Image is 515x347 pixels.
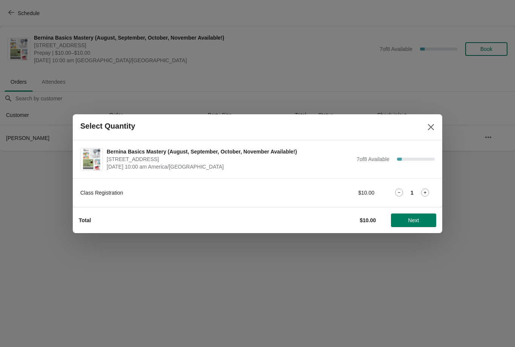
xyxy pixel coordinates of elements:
[80,122,135,131] h2: Select Quantity
[357,156,389,162] span: 7 of 8 Available
[80,189,290,197] div: Class Registration
[83,148,100,170] img: Bernina Basics Mastery (August, September, October, November Available!) | 1300 Salem Rd SW, Suit...
[107,163,353,170] span: [DATE] 10:00 am America/[GEOGRAPHIC_DATA]
[79,217,91,223] strong: Total
[107,148,353,155] span: Bernina Basics Mastery (August, September, October, November Available!)
[305,189,374,197] div: $10.00
[360,217,376,223] strong: $10.00
[408,217,419,223] span: Next
[424,120,438,134] button: Close
[107,155,353,163] span: [STREET_ADDRESS]
[411,189,414,197] strong: 1
[391,213,436,227] button: Next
